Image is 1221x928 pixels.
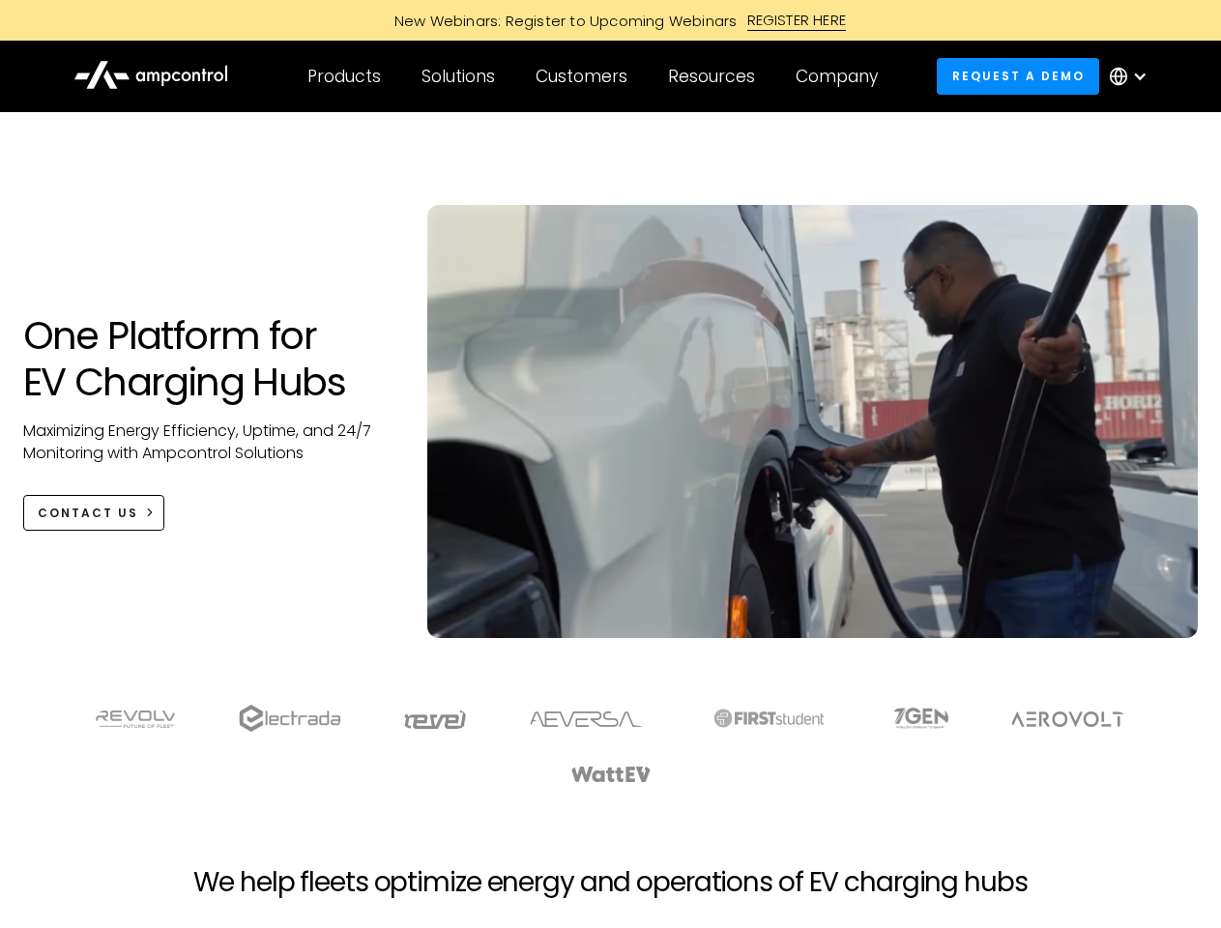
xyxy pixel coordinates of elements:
[668,66,755,87] div: Resources
[307,66,381,87] div: Products
[937,58,1099,94] a: Request a demo
[747,10,847,31] div: REGISTER HERE
[536,66,627,87] div: Customers
[23,420,390,464] p: Maximizing Energy Efficiency, Uptime, and 24/7 Monitoring with Ampcontrol Solutions
[570,767,652,782] img: WattEV logo
[422,66,495,87] div: Solutions
[375,11,747,31] div: New Webinars: Register to Upcoming Webinars
[1010,711,1125,727] img: Aerovolt Logo
[23,495,165,531] a: CONTACT US
[796,66,878,87] div: Company
[193,866,1027,899] h2: We help fleets optimize energy and operations of EV charging hubs
[23,312,390,405] h1: One Platform for EV Charging Hubs
[239,705,340,732] img: electrada logo
[176,10,1046,31] a: New Webinars: Register to Upcoming WebinarsREGISTER HERE
[38,505,138,522] div: CONTACT US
